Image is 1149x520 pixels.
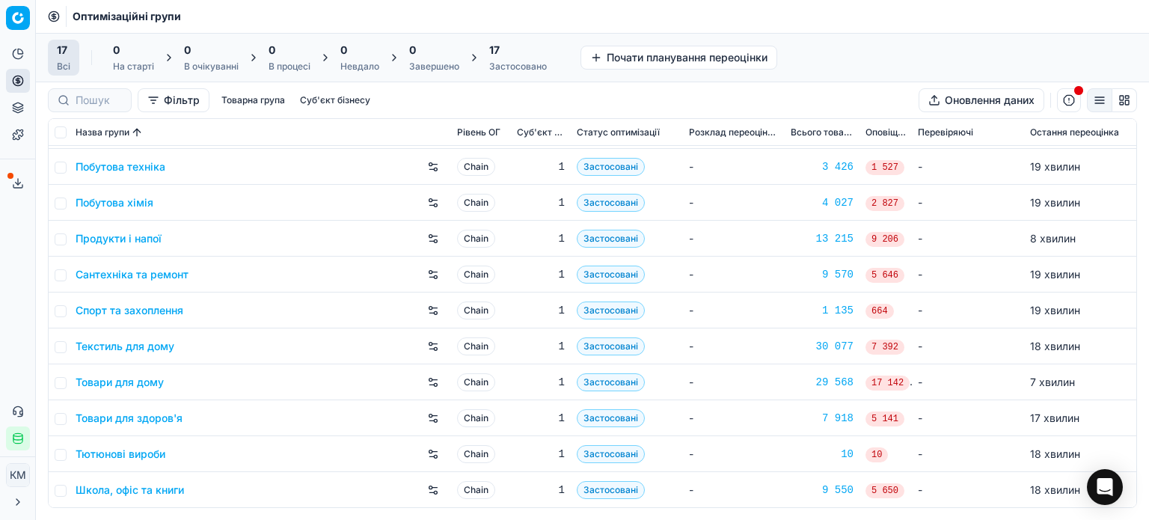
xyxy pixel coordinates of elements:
[517,411,565,426] div: 1
[1030,126,1119,138] span: Остання переоцінка
[409,61,459,73] div: Завершено
[791,126,854,138] span: Всього товарів
[1030,160,1080,173] span: 19 хвилин
[76,231,162,246] a: Продукти і напої
[577,158,645,176] span: Застосовані
[340,61,379,73] div: Невдало
[791,267,854,282] a: 9 570
[865,126,906,138] span: Оповіщення
[1030,196,1080,209] span: 19 хвилин
[76,447,165,462] a: Тютюнові вироби
[457,481,495,499] span: Chain
[577,194,645,212] span: Застосовані
[517,339,565,354] div: 1
[457,337,495,355] span: Chain
[912,400,1024,436] td: -
[912,472,1024,508] td: -
[457,302,495,319] span: Chain
[457,194,495,212] span: Chain
[76,126,129,138] span: Назва групи
[457,126,500,138] span: Рівень OГ
[184,61,239,73] div: В очікуванні
[577,409,645,427] span: Застосовані
[791,339,854,354] a: 30 077
[269,43,275,58] span: 0
[184,43,191,58] span: 0
[683,328,785,364] td: -
[912,257,1024,293] td: -
[577,337,645,355] span: Застосовані
[912,185,1024,221] td: -
[457,373,495,391] span: Chain
[865,232,904,247] span: 9 206
[865,268,904,283] span: 5 646
[215,91,291,109] button: Товарна група
[457,409,495,427] span: Chain
[73,9,181,24] span: Оптимізаційні групи
[489,61,547,73] div: Застосовано
[577,126,660,138] span: Статус оптимізації
[294,91,376,109] button: Суб'єкт бізнесу
[517,195,565,210] div: 1
[912,293,1024,328] td: -
[683,472,785,508] td: -
[791,411,854,426] div: 7 918
[912,436,1024,472] td: -
[76,483,184,498] a: Школа, офіс та книги
[683,364,785,400] td: -
[577,373,645,391] span: Застосовані
[1030,232,1076,245] span: 8 хвилин
[577,230,645,248] span: Застосовані
[865,160,904,175] span: 1 527
[269,61,310,73] div: В процесі
[683,149,785,185] td: -
[791,303,854,318] a: 1 135
[865,196,904,211] span: 2 827
[865,376,910,391] span: 17 142
[791,375,854,390] a: 29 568
[340,43,347,58] span: 0
[517,231,565,246] div: 1
[57,43,67,58] span: 17
[517,267,565,282] div: 1
[689,126,779,138] span: Розклад переоцінювання
[791,483,854,498] a: 9 550
[791,447,854,462] a: 10
[1030,268,1080,281] span: 19 хвилин
[1030,340,1080,352] span: 18 хвилин
[791,159,854,174] a: 3 426
[76,339,174,354] a: Текстиль для дому
[76,93,122,108] input: Пошук
[76,411,183,426] a: Товари для здоров'я
[912,149,1024,185] td: -
[1030,304,1080,316] span: 19 хвилин
[912,221,1024,257] td: -
[6,463,30,487] button: КM
[912,328,1024,364] td: -
[865,304,894,319] span: 664
[76,303,183,318] a: Спорт та захоплення
[517,159,565,174] div: 1
[129,125,144,140] button: Sorted by Назва групи ascending
[76,267,189,282] a: Сантехніка та ремонт
[865,340,904,355] span: 7 392
[457,445,495,463] span: Chain
[791,231,854,246] div: 13 215
[791,195,854,210] a: 4 027
[1030,483,1080,496] span: 18 хвилин
[76,195,153,210] a: Побутова хімія
[457,266,495,284] span: Chain
[1030,376,1075,388] span: 7 хвилин
[73,9,181,24] nav: breadcrumb
[1030,447,1080,460] span: 18 хвилин
[683,436,785,472] td: -
[865,483,904,498] span: 5 650
[76,375,164,390] a: Товари для дому
[76,159,165,174] a: Побутова техніка
[1030,412,1079,424] span: 17 хвилин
